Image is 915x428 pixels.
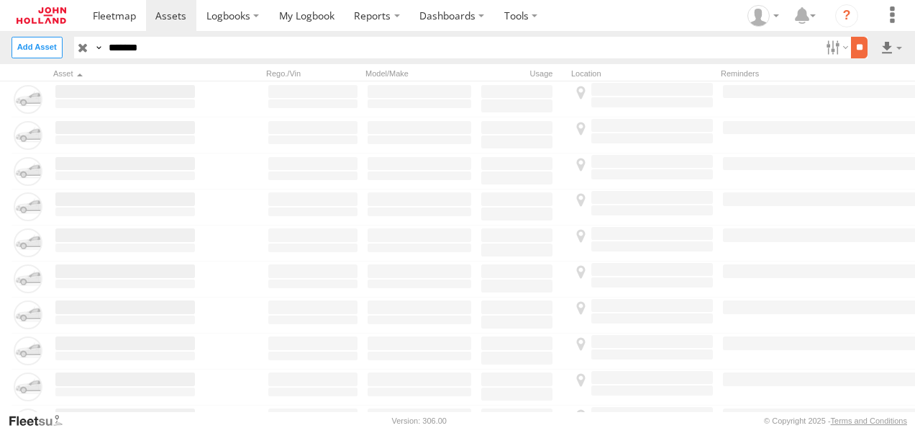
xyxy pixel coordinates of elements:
[266,68,360,79] div: Rego./Vin
[392,416,447,425] div: Version: 306.00
[831,416,907,425] a: Terms and Conditions
[53,68,197,79] div: Click to Sort
[820,37,851,58] label: Search Filter Options
[764,416,907,425] div: © Copyright 2025 -
[742,5,784,27] div: Adam Dippie
[92,37,104,58] label: Search Query
[479,68,565,79] div: Usage
[4,4,79,27] a: Return to Dashboard
[12,37,63,58] label: Create New Asset
[721,68,829,79] div: Reminders
[8,414,74,428] a: Visit our Website
[365,68,473,79] div: Model/Make
[835,4,858,27] i: ?
[571,68,715,79] div: Location
[879,37,903,58] label: Export results as...
[17,7,66,24] img: jhg-logo.svg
